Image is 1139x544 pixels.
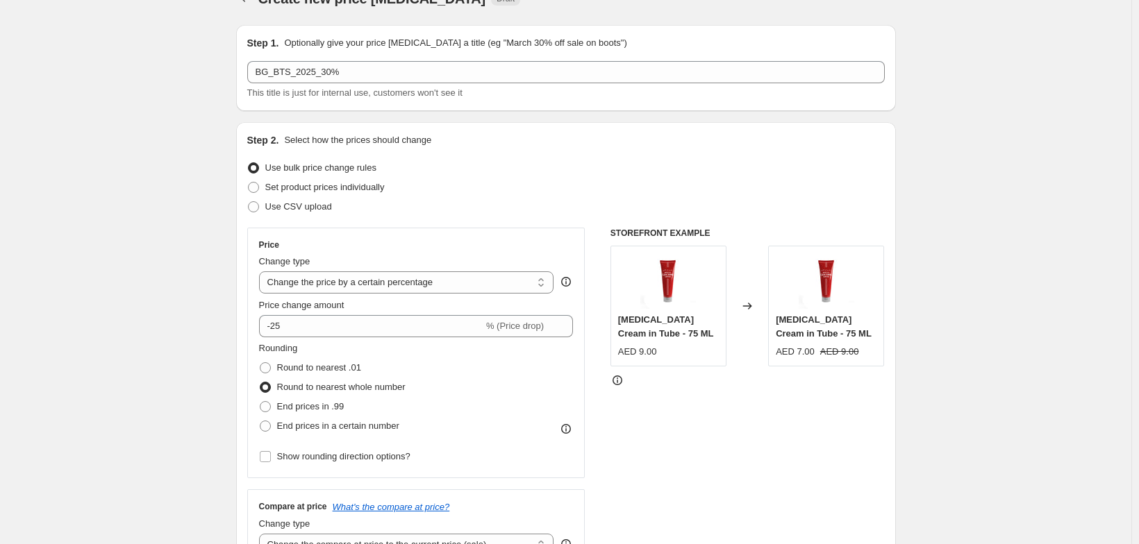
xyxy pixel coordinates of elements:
span: Round to nearest .01 [277,362,361,373]
strike: AED 9.00 [820,345,859,359]
span: Use CSV upload [265,201,332,212]
span: [MEDICAL_DATA] Cream in Tube - 75 ML [618,314,714,339]
span: Set product prices individually [265,182,385,192]
span: Change type [259,518,310,529]
span: Rounding [259,343,298,353]
span: End prices in a certain number [277,420,399,431]
p: Optionally give your price [MEDICAL_DATA] a title (eg "March 30% off sale on boots") [284,36,626,50]
div: AED 9.00 [618,345,657,359]
span: Use bulk price change rules [265,162,376,173]
img: glycerincopy_80x.jpg [799,253,854,309]
h3: Compare at price [259,501,327,512]
div: AED 7.00 [776,345,815,359]
span: Price change amount [259,300,344,310]
p: Select how the prices should change [284,133,431,147]
div: help [559,275,573,289]
h2: Step 1. [247,36,279,50]
span: End prices in .99 [277,401,344,411]
span: Round to nearest whole number [277,382,406,392]
h2: Step 2. [247,133,279,147]
input: -15 [259,315,483,337]
img: glycerincopy_80x.jpg [640,253,696,309]
input: 30% off holiday sale [247,61,885,83]
span: Show rounding direction options? [277,451,410,461]
button: What's the compare at price? [333,502,450,512]
span: This title is just for internal use, customers won't see it [247,87,463,98]
span: Change type [259,256,310,266]
h3: Price [259,239,279,250]
span: % (Price drop) [486,321,544,331]
span: [MEDICAL_DATA] Cream in Tube - 75 ML [776,314,872,339]
h6: STOREFRONT EXAMPLE [610,228,885,239]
